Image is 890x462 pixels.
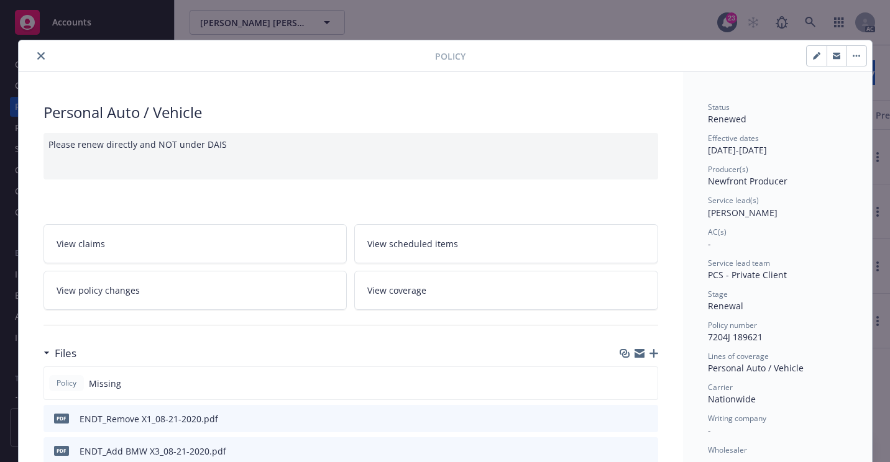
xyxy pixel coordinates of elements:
button: download file [622,445,632,458]
span: View coverage [367,284,426,297]
span: - [708,238,711,250]
span: Service lead(s) [708,195,759,206]
h3: Files [55,345,76,361]
span: Policy [54,378,79,389]
span: Renewal [708,300,743,312]
div: [DATE] - [DATE] [708,133,847,156]
span: Stage [708,289,728,299]
a: View claims [44,224,347,263]
div: Files [44,345,76,361]
button: preview file [642,412,653,425]
span: View scheduled items [367,237,458,250]
span: Newfront Producer [708,175,787,187]
div: ENDT_Add BMW X3_08-21-2020.pdf [80,445,226,458]
span: Policy [435,50,466,63]
span: 7204J 189621 [708,331,763,343]
span: Writing company [708,413,766,423]
span: View policy changes [57,284,140,297]
span: Producer(s) [708,164,748,174]
span: Missing [89,377,121,390]
span: View claims [57,237,105,250]
span: pdf [54,446,69,455]
span: Effective dates [708,133,759,143]
a: View policy changes [44,271,347,310]
span: Status [708,102,730,112]
span: Wholesaler [708,445,747,455]
span: PCS - Private Client [708,269,787,281]
div: Please renew directly and NOT under DAIS [44,133,658,179]
span: Nationwide [708,393,756,405]
div: ENDT_Remove X1_08-21-2020.pdf [80,412,218,425]
div: Personal Auto / Vehicle [708,361,847,374]
span: Lines of coverage [708,351,769,361]
span: - [708,425,711,437]
span: pdf [54,414,69,423]
a: View scheduled items [354,224,658,263]
button: close [34,48,48,63]
span: Policy number [708,320,757,330]
a: View coverage [354,271,658,310]
span: Service lead team [708,258,770,268]
button: download file [622,412,632,425]
div: Personal Auto / Vehicle [44,102,658,123]
span: [PERSON_NAME] [708,207,778,219]
span: AC(s) [708,227,727,237]
span: Carrier [708,382,733,392]
button: preview file [642,445,653,458]
span: Renewed [708,113,746,125]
